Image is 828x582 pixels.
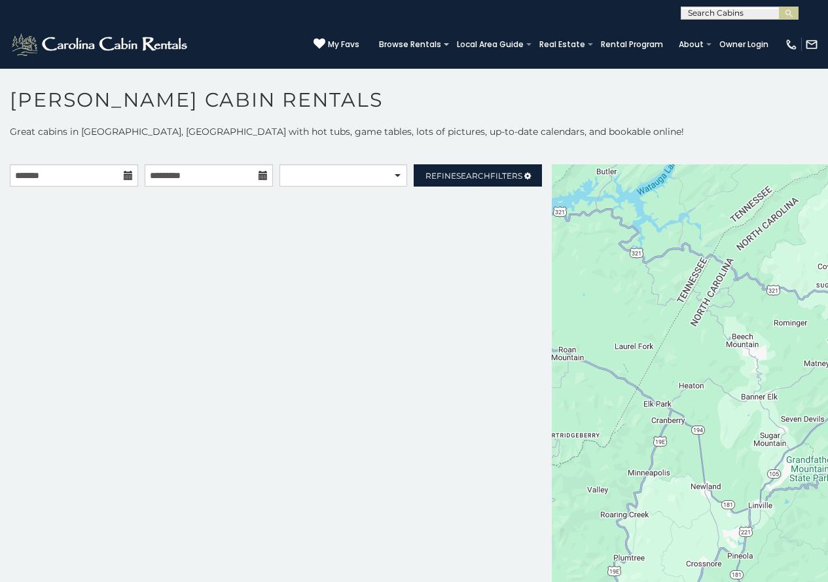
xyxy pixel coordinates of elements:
a: Browse Rentals [372,35,448,54]
a: Rental Program [594,35,670,54]
span: Refine Filters [425,171,522,181]
img: phone-regular-white.png [785,38,798,51]
a: My Favs [314,38,359,51]
span: Search [456,171,490,181]
a: Real Estate [533,35,592,54]
a: Owner Login [713,35,775,54]
a: About [672,35,710,54]
a: Local Area Guide [450,35,530,54]
a: RefineSearchFilters [414,164,542,187]
img: White-1-2.png [10,31,191,58]
img: mail-regular-white.png [805,38,818,51]
span: My Favs [328,39,359,50]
